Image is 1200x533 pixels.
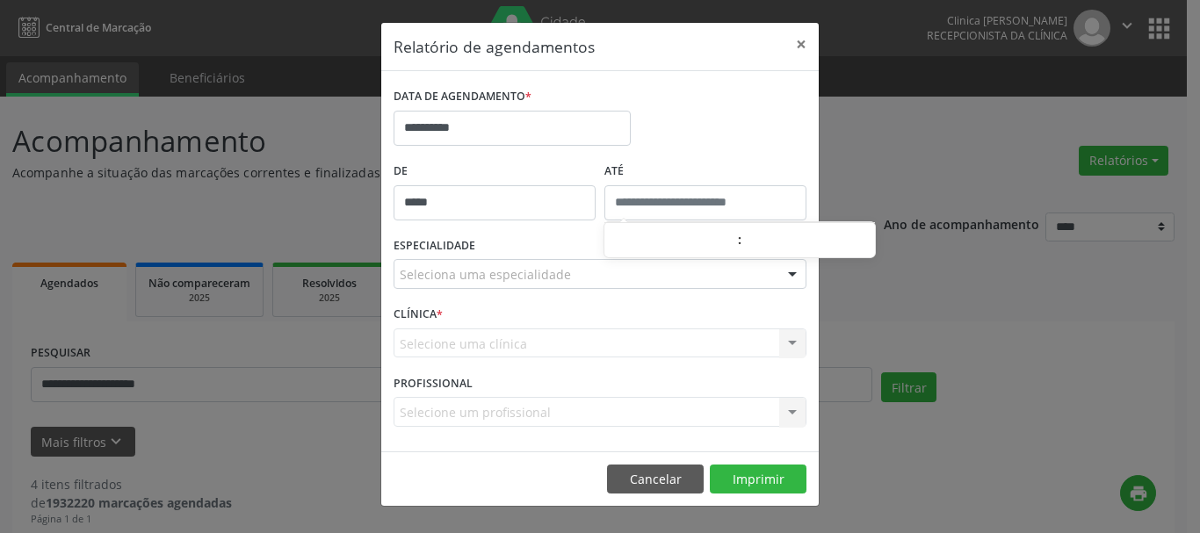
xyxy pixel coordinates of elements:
[394,370,473,397] label: PROFISSIONAL
[604,224,737,259] input: Hour
[604,158,806,185] label: ATÉ
[394,83,531,111] label: DATA DE AGENDAMENTO
[784,23,819,66] button: Close
[394,35,595,58] h5: Relatório de agendamentos
[394,301,443,328] label: CLÍNICA
[742,224,875,259] input: Minute
[737,222,742,257] span: :
[394,158,596,185] label: De
[400,265,571,284] span: Seleciona uma especialidade
[607,465,704,494] button: Cancelar
[710,465,806,494] button: Imprimir
[394,233,475,260] label: ESPECIALIDADE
